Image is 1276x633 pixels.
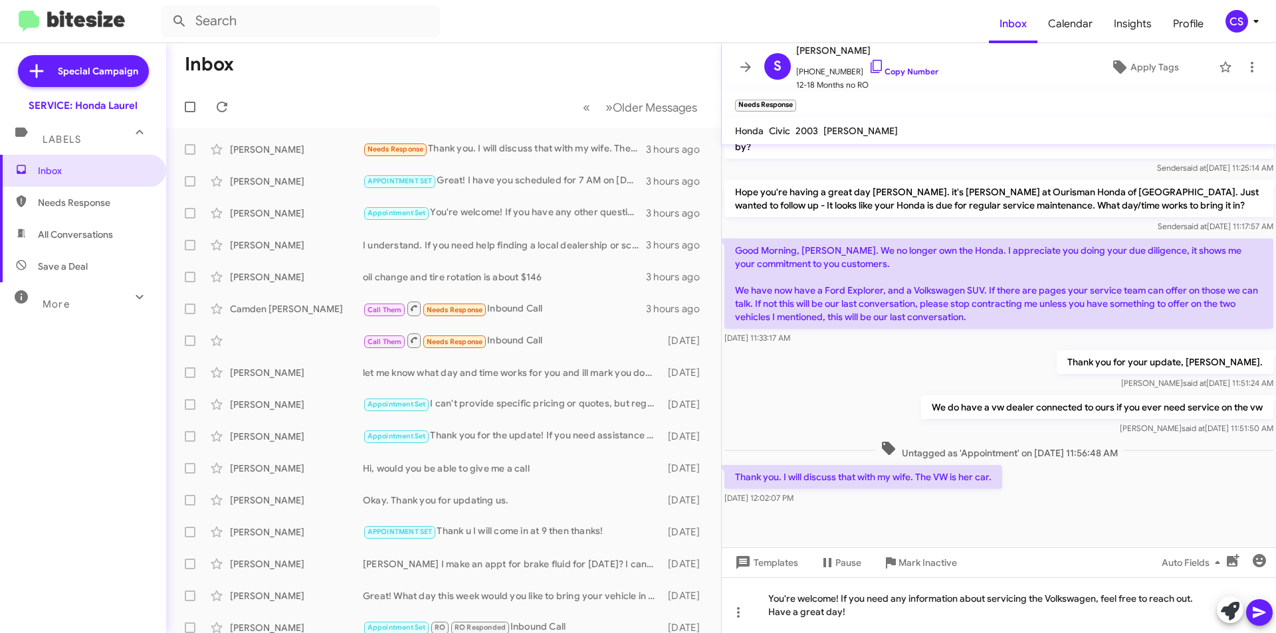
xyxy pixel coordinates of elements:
div: 3 hours ago [646,270,710,284]
div: [PERSON_NAME] [230,589,363,602]
div: Camden [PERSON_NAME] [230,302,363,316]
span: said at [1184,221,1207,231]
span: Needs Response [427,306,483,314]
div: [PERSON_NAME] [230,525,363,539]
div: [PERSON_NAME] [230,143,363,156]
span: Appointment Set [368,400,426,408]
div: 3 hours ago [646,207,710,220]
a: Calendar [1037,5,1103,43]
span: « [583,99,590,116]
div: [DATE] [661,334,710,347]
div: let me know what day and time works for you and ill mark you down. [363,366,661,379]
div: Thank you for the update! If you need assistance in the future, feel free to reach out. Have a gr... [363,428,661,444]
span: » [605,99,613,116]
p: Thank you. I will discuss that with my wife. The VW is her car. [724,465,1002,489]
span: said at [1183,378,1206,388]
div: [PERSON_NAME] [230,430,363,443]
div: You're welcome! If you need any information about servicing the Volkswagen, feel free to reach ou... [722,577,1276,633]
span: Appointment Set [368,209,426,217]
div: [DATE] [661,430,710,443]
div: [PERSON_NAME] [230,366,363,379]
button: Previous [575,94,598,121]
span: Pause [835,551,861,575]
span: [PERSON_NAME] [DATE] 11:51:24 AM [1121,378,1273,388]
button: Auto Fields [1151,551,1236,575]
div: Great! What day this week would you like to bring your vehicle in for service in the afternoon? [363,589,661,602]
span: Templates [732,551,798,575]
div: Thank u I will come in at 9 then thanks! [363,524,661,539]
span: 2003 [796,125,818,137]
span: Call Them [368,306,402,314]
span: Needs Response [38,196,151,209]
div: Inbound Call [363,332,661,349]
span: [DATE] 12:02:07 PM [724,493,794,503]
div: [PERSON_NAME] [230,238,363,252]
a: Special Campaign [18,55,149,87]
span: Sender [DATE] 11:25:14 AM [1157,163,1273,173]
small: Needs Response [735,100,796,112]
span: More [43,298,70,310]
a: Profile [1162,5,1214,43]
span: Honda [735,125,764,137]
span: Call Them [368,337,402,346]
p: Thank you for your update, [PERSON_NAME]. [1057,350,1273,374]
div: 3 hours ago [646,238,710,252]
div: 3 hours ago [646,175,710,188]
div: Okay. Thank you for updating us. [363,494,661,507]
a: Insights [1103,5,1162,43]
button: CS [1214,10,1261,33]
div: CS [1225,10,1248,33]
div: Great! I have you scheduled for 7 AM on [DATE]. If you need to make any changes, just let me know! [363,173,646,189]
span: Needs Response [427,337,483,346]
div: [DATE] [661,366,710,379]
div: [PERSON_NAME] [230,175,363,188]
div: Thank you. I will discuss that with my wife. The VW is her car. [363,141,646,157]
span: Sender [DATE] 11:17:57 AM [1158,221,1273,231]
div: I understand. If you need help finding a local dealership or scheduling service elsewhere, let me... [363,238,646,252]
div: 3 hours ago [646,143,710,156]
span: Apply Tags [1130,55,1179,79]
span: APPOINTMENT SET [368,177,433,185]
div: [DATE] [661,398,710,411]
button: Next [597,94,705,121]
button: Templates [722,551,809,575]
span: RO Responded [455,623,506,632]
span: said at [1182,423,1205,433]
span: S [774,56,782,77]
span: Appointment Set [368,432,426,440]
span: [PERSON_NAME] [DATE] 11:51:50 AM [1120,423,1273,433]
button: Apply Tags [1076,55,1212,79]
div: [PERSON_NAME] [230,398,363,411]
p: Good Morning, [PERSON_NAME]. We no longer own the Honda. I appreciate you doing your due diligenc... [724,238,1273,329]
div: 3 hours ago [646,302,710,316]
button: Mark Inactive [872,551,968,575]
div: [DATE] [661,557,710,571]
span: Save a Deal [38,260,88,273]
span: [PERSON_NAME] [823,125,898,137]
span: Auto Fields [1162,551,1225,575]
button: Pause [809,551,872,575]
h1: Inbox [185,54,234,75]
div: You're welcome! If you have any other questions or need assistance before your appointment, just ... [363,205,646,221]
span: 12-18 Months no RO [796,78,938,92]
span: Labels [43,134,81,145]
div: [PERSON_NAME] I make an appt for brake fluid for [DATE]? I can leave the car [DATE] night with th... [363,557,661,571]
span: Untagged as 'Appointment' on [DATE] 11:56:48 AM [875,440,1123,460]
div: [PERSON_NAME] [230,494,363,507]
span: All Conversations [38,228,113,241]
span: RO [435,623,445,632]
span: Special Campaign [58,64,138,78]
span: Appointment Set [368,623,426,632]
div: [PERSON_NAME] [230,270,363,284]
span: [PHONE_NUMBER] [796,58,938,78]
a: Copy Number [869,66,938,76]
a: Inbox [989,5,1037,43]
nav: Page navigation example [576,94,705,121]
div: [DATE] [661,525,710,539]
div: [PERSON_NAME] [230,207,363,220]
p: Hope you're having a great day [PERSON_NAME]. it's [PERSON_NAME] at Ourisman Honda of [GEOGRAPHIC... [724,180,1273,217]
div: Inbound Call [363,300,646,317]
